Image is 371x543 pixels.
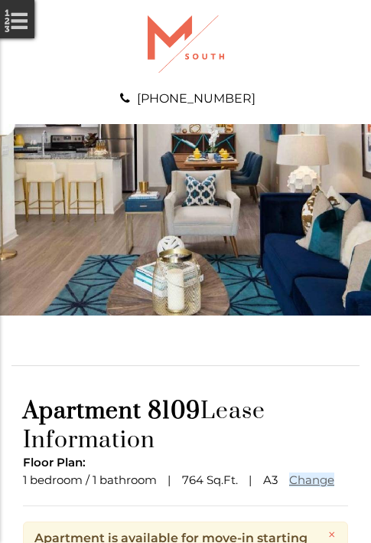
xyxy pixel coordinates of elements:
h1: Lease Information [23,397,348,455]
a: Change [289,473,334,487]
a: [PHONE_NUMBER] [137,91,255,106]
span: Apartment 8109 [23,397,200,426]
span: 1 bedroom / 1 bathroom [23,473,157,487]
img: A graphic with a red M and the word SOUTH. [148,15,224,73]
span: Floor Plan: [23,455,86,469]
span: 764 [182,473,203,487]
span: A3 [263,473,278,487]
span: Sq.Ft. [207,473,238,487]
a: × [327,527,337,542]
